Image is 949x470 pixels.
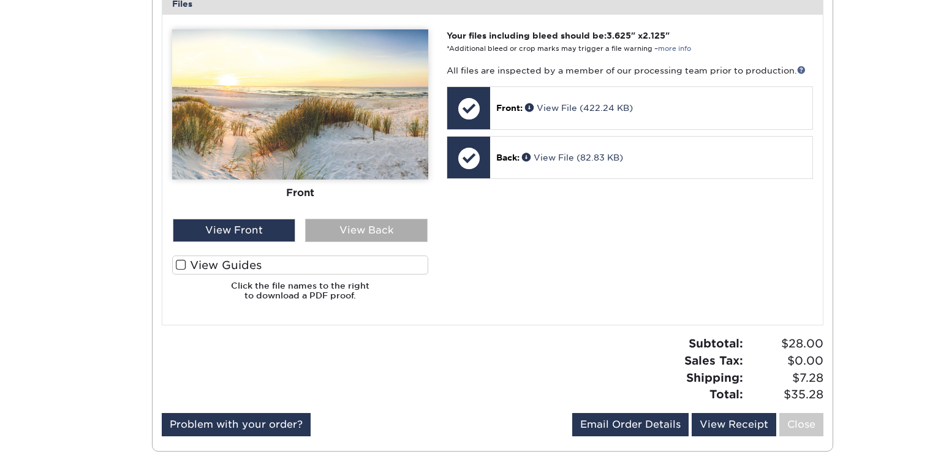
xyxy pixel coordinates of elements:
[686,371,743,384] strong: Shipping:
[172,281,428,311] h6: Click the file names to the right to download a PDF proof.
[684,354,743,367] strong: Sales Tax:
[643,31,665,40] span: 2.125
[658,45,691,53] a: more info
[447,45,691,53] small: *Additional bleed or crop marks may trigger a file warning –
[305,219,428,242] div: View Back
[525,103,633,113] a: View File (422.24 KB)
[607,31,631,40] span: 3.625
[496,153,520,162] span: Back:
[689,336,743,350] strong: Subtotal:
[522,153,623,162] a: View File (82.83 KB)
[747,335,823,352] span: $28.00
[692,413,776,436] a: View Receipt
[747,352,823,370] span: $0.00
[747,370,823,387] span: $7.28
[172,256,428,275] label: View Guides
[779,413,823,436] a: Close
[447,64,812,77] p: All files are inspected by a member of our processing team prior to production.
[709,387,743,401] strong: Total:
[572,413,689,436] a: Email Order Details
[173,219,295,242] div: View Front
[162,413,311,436] a: Problem with your order?
[496,103,523,113] span: Front:
[747,386,823,403] span: $35.28
[447,31,670,40] strong: Your files including bleed should be: " x "
[172,180,428,207] div: Front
